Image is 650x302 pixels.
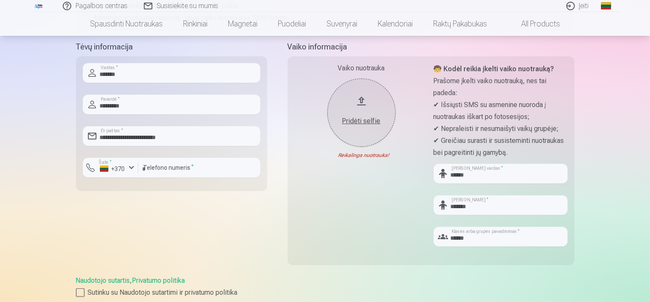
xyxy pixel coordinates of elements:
[294,63,428,73] div: Vaiko nuotrauka
[294,152,428,159] div: Reikalinga nuotrauka!
[34,3,44,9] img: /fa2
[434,135,568,159] p: ✔ Greičiau surasti ir susisteminti nuotraukas bei pagreitinti jų gamybą.
[367,12,423,36] a: Kalendoriai
[316,12,367,36] a: Suvenyrai
[100,165,125,173] div: +370
[497,12,570,36] a: All products
[83,158,138,177] button: Šalis*+370
[434,65,554,73] strong: 🧒 Kodėl reikia įkelti vaiko nuotrauką?
[218,12,268,36] a: Magnetai
[434,123,568,135] p: ✔ Nepraleisti ir nesumaišyti vaikų grupėje;
[327,78,396,147] button: Pridėti selfie
[76,276,574,298] div: ,
[268,12,316,36] a: Puodeliai
[434,75,568,99] p: Prašome įkelti vaiko nuotrauką, nes tai padeda:
[173,12,218,36] a: Rinkiniai
[76,41,267,53] h5: Tėvų informacija
[434,99,568,123] p: ✔ Išsiųsti SMS su asmenine nuoroda į nuotraukas iškart po fotosesijos;
[423,12,497,36] a: Raktų pakabukas
[288,41,574,53] h5: Vaiko informacija
[96,159,114,166] label: Šalis
[76,287,574,298] label: Sutinku su Naudotojo sutartimi ir privatumo politika
[336,116,387,126] div: Pridėti selfie
[76,276,130,285] a: Naudotojo sutartis
[132,276,185,285] a: Privatumo politika
[80,12,173,36] a: Spausdinti nuotraukas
